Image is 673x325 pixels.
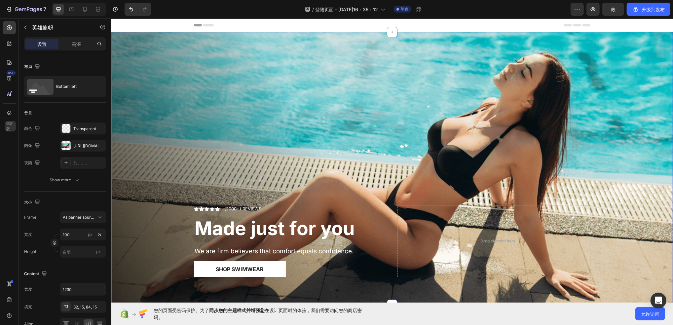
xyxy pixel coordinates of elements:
div: Drop element here [369,220,404,225]
div: 32, 15, 84, 15 [73,304,104,310]
div: 打开对讲信使 [651,293,666,308]
button: 升级到发布 [627,3,670,16]
label: 宽度 [24,232,32,237]
font: 填充 [24,304,32,310]
p: 高深 [72,41,81,48]
div: 加。。。 [73,160,104,166]
input: 自动 [60,283,106,295]
button: Shop Swimwear [83,243,174,259]
button: Show more [24,174,106,186]
label: Height [24,249,36,255]
button: As banner source [60,211,106,223]
button: px [95,231,103,238]
button: 允许访问 [635,307,665,320]
input: px [60,246,106,258]
strong: Made just for you [83,199,243,221]
p: 设置 [37,41,47,48]
span: As banner source [63,214,95,220]
span: 草案 [400,6,408,12]
p: Hero Banner [32,23,88,31]
font: Show more [50,177,71,183]
span: 允许访问 [641,310,659,317]
span: px [96,249,101,254]
p: We are firm believers that comfort equals confidence. [83,229,275,237]
font: 颜色 [24,126,32,131]
span: 登陆页面 - [DATE]16：35：12 [315,6,378,13]
font: 视频 [24,160,32,166]
span: 救 [611,7,616,12]
div: % [97,232,101,237]
label: Frame [24,214,36,220]
div: Bottom left [56,79,96,94]
button: 7 [3,3,49,16]
span: 同步您的主题样式并增强您在 [209,307,269,313]
button: 救 [602,3,624,16]
div: Shop Swimwear [105,247,153,255]
div: 试用版 [5,121,16,131]
font: 大小 [24,199,32,205]
span: / [312,6,314,13]
font: 图像 [24,143,32,149]
iframe: Design area [111,18,673,303]
input: px% [60,229,106,240]
div: [URL][DOMAIN_NAME] [73,143,104,149]
font: 升级到发布 [642,6,665,13]
div: 撤消/重做 [125,3,151,16]
font: 背景 [24,110,32,116]
font: Content [24,271,39,277]
span: 您的页面受密码保护。为了 设计页面时的体验，我们需要访问您的商店密码。 [154,307,365,321]
div: 450 [6,70,16,76]
font: 布局 [24,64,32,70]
p: (2000+) REVIEWS [113,187,150,194]
button: % [86,231,94,238]
font: 宽度 [24,286,32,292]
font: px [88,232,93,237]
p: 7 [43,5,46,13]
div: Transparent [73,126,104,132]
